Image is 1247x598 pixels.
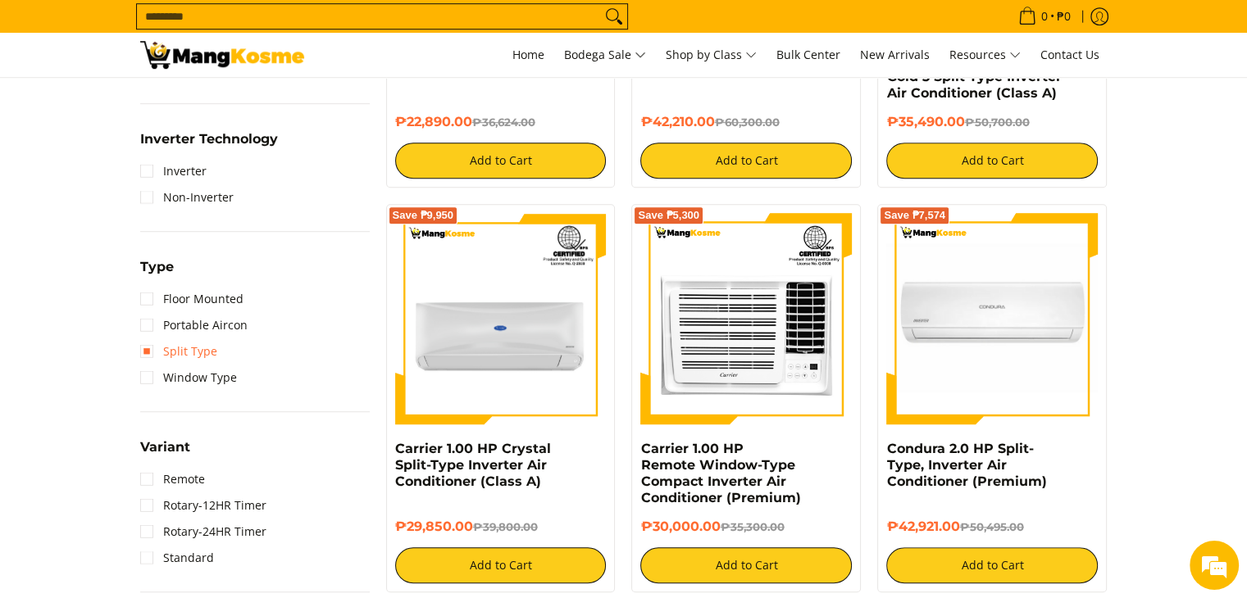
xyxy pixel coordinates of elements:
button: Add to Cart [395,143,607,179]
span: Shop by Class [666,45,757,66]
span: Variant [140,441,190,454]
img: Bodega Sale Aircon l Mang Kosme: Home Appliances Warehouse Sale [140,41,304,69]
a: Remote [140,466,205,492]
span: + More [140,66,179,79]
nav: Main Menu [321,33,1108,77]
a: Home [504,33,553,77]
span: Save ₱7,574 [884,211,945,220]
span: Save ₱5,300 [638,211,699,220]
summary: Open [140,133,278,158]
a: Bodega Sale [556,33,654,77]
a: Floor Mounted [140,286,243,312]
button: Add to Cart [640,143,852,179]
span: Inverter Technology [140,133,278,146]
del: ₱35,300.00 [720,520,784,533]
span: ₱0 [1054,11,1073,22]
h6: ₱29,850.00 [395,519,607,535]
span: Bodega Sale [564,45,646,66]
span: Resources [949,45,1021,66]
button: Add to Cart [886,547,1098,583]
div: Minimize live chat window [269,8,308,48]
button: Add to Cart [395,547,607,583]
summary: Open [140,441,190,466]
img: Carrier 1.00 HP Remote Window-Type Compact Inverter Air Conditioner (Premium) [640,213,852,424]
summary: Open [140,260,174,286]
span: • [1013,7,1076,25]
button: Search [601,4,627,29]
a: Non-Inverter [140,184,234,211]
a: Split Type [140,338,217,365]
div: Chat with us now [85,92,275,113]
del: ₱50,700.00 [964,116,1029,129]
a: Carrier 1.00 HP Crystal Split-Type Inverter Air Conditioner (Class A) [395,441,551,489]
h6: ₱22,890.00 [395,114,607,130]
h6: ₱35,490.00 [886,114,1098,130]
h6: ₱30,000.00 [640,519,852,535]
a: Standard [140,545,214,571]
a: Portable Aircon [140,312,248,338]
a: Resources [941,33,1029,77]
span: Bulk Center [776,47,840,62]
del: ₱39,800.00 [473,520,538,533]
span: 0 [1039,11,1050,22]
span: Contact Us [1040,47,1099,62]
span: Home [512,47,544,62]
h6: ₱42,210.00 [640,114,852,130]
button: Add to Cart [886,143,1098,179]
a: Inverter [140,158,207,184]
a: Carrier 1.00 HP Remote Window-Type Compact Inverter Air Conditioner (Premium) [640,441,800,505]
span: New Arrivals [860,47,930,62]
img: Carrier 1.00 HP Crystal Split-Type Inverter Air Conditioner (Class A) [395,213,607,424]
del: ₱36,624.00 [472,116,535,129]
a: Shop by Class [658,33,765,77]
button: Add to Cart [640,547,852,583]
a: Window Type [140,365,237,391]
a: Rotary-12HR Timer [140,492,266,519]
span: Save ₱9,950 [393,211,454,220]
a: New Arrivals [852,33,938,77]
del: ₱50,495.00 [959,520,1023,533]
img: condura-split-type-inverter-air-conditioner-class-b-full-view-mang-kosme [886,213,1098,424]
del: ₱60,300.00 [714,116,779,129]
a: Rotary-24HR Timer [140,519,266,545]
a: Contact Us [1032,33,1108,77]
textarea: Type your message and hit 'Enter' [8,413,312,470]
a: Condura 2.0 HP Split-Type, Inverter Air Conditioner (Premium) [886,441,1046,489]
a: Bulk Center [768,33,849,77]
span: We're online! [95,189,226,355]
h6: ₱42,921.00 [886,519,1098,535]
span: Type [140,260,174,274]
